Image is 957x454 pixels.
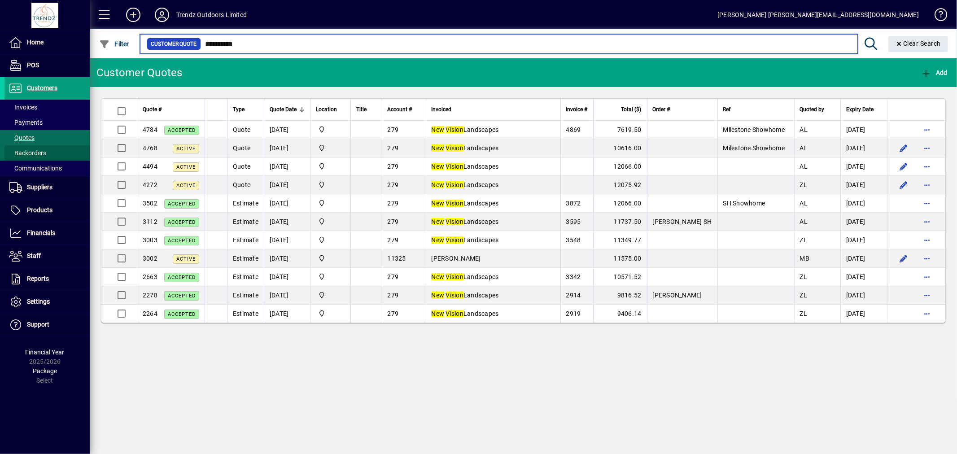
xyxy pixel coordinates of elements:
[446,163,464,170] em: Vision
[920,233,934,247] button: More options
[233,310,258,317] span: Estimate
[176,256,196,262] span: Active
[560,121,593,139] td: 4869
[168,238,196,244] span: ACCEPTED
[432,236,445,244] em: New
[388,310,399,317] span: 279
[560,231,593,249] td: 3548
[920,141,934,155] button: More options
[143,273,157,280] span: 2663
[143,144,157,152] span: 4768
[446,181,464,188] em: Vision
[4,291,90,313] a: Settings
[316,309,345,319] span: New Plymouth
[4,31,90,54] a: Home
[4,222,90,244] a: Financials
[432,126,445,133] em: New
[432,292,499,299] span: Landscapes
[921,69,948,76] span: Add
[233,218,258,225] span: Estimate
[432,105,452,114] span: Invoiced
[270,105,297,114] span: Quote Date
[264,121,310,139] td: [DATE]
[432,218,445,225] em: New
[4,54,90,77] a: POS
[432,218,499,225] span: Landscapes
[446,236,464,244] em: Vision
[316,105,337,114] span: Location
[388,218,399,225] span: 279
[316,217,345,227] span: New Plymouth
[432,181,445,188] em: New
[800,105,835,114] div: Quoted by
[27,61,39,69] span: POS
[840,139,887,157] td: [DATE]
[800,236,808,244] span: ZL
[800,181,808,188] span: ZL
[388,200,399,207] span: 279
[560,268,593,286] td: 3342
[593,286,647,305] td: 9816.52
[840,157,887,176] td: [DATE]
[432,163,499,170] span: Landscapes
[432,236,499,244] span: Landscapes
[840,121,887,139] td: [DATE]
[143,200,157,207] span: 3502
[233,181,250,188] span: Quote
[840,249,887,268] td: [DATE]
[143,255,157,262] span: 3002
[446,144,464,152] em: Vision
[264,194,310,213] td: [DATE]
[233,200,258,207] span: Estimate
[143,105,162,114] span: Quote #
[920,122,934,137] button: More options
[918,65,950,81] button: Add
[388,163,399,170] span: 279
[560,305,593,323] td: 2919
[264,157,310,176] td: [DATE]
[446,200,464,207] em: Vision
[9,149,46,157] span: Backorders
[4,161,90,176] a: Communications
[920,178,934,192] button: More options
[27,229,55,236] span: Financials
[593,121,647,139] td: 7619.50
[27,84,57,92] span: Customers
[168,219,196,225] span: ACCEPTED
[432,273,445,280] em: New
[560,194,593,213] td: 3872
[593,249,647,268] td: 11575.00
[233,255,258,262] span: Estimate
[99,40,129,48] span: Filter
[560,286,593,305] td: 2914
[800,200,808,207] span: AL
[621,105,642,114] span: Total ($)
[168,201,196,207] span: ACCEPTED
[388,105,420,114] div: Account #
[800,310,808,317] span: ZL
[264,268,310,286] td: [DATE]
[840,176,887,194] td: [DATE]
[143,292,157,299] span: 2278
[143,163,157,170] span: 4494
[148,7,176,23] button: Profile
[432,310,499,317] span: Landscapes
[168,275,196,280] span: ACCEPTED
[316,180,345,190] span: New Plymouth
[928,2,946,31] a: Knowledge Base
[27,252,41,259] span: Staff
[264,176,310,194] td: [DATE]
[446,126,464,133] em: Vision
[896,159,911,174] button: Edit
[723,200,765,207] span: SH Showhome
[432,310,445,317] em: New
[800,105,825,114] span: Quoted by
[264,305,310,323] td: [DATE]
[593,305,647,323] td: 9406.14
[168,311,196,317] span: ACCEPTED
[800,273,808,280] span: ZL
[233,292,258,299] span: Estimate
[316,143,345,153] span: New Plymouth
[840,194,887,213] td: [DATE]
[143,181,157,188] span: 4272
